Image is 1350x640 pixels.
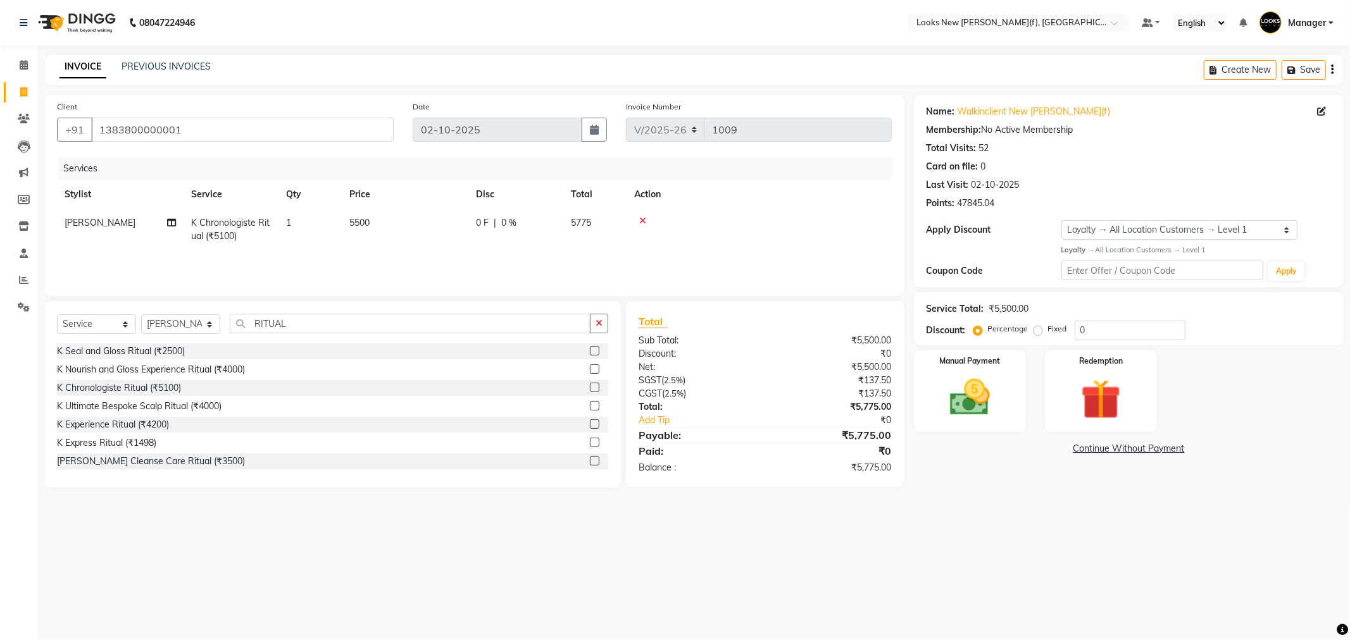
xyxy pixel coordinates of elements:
[468,180,563,209] th: Disc
[765,334,901,347] div: ₹5,500.00
[57,101,77,113] label: Client
[629,360,765,374] div: Net:
[958,197,995,210] div: 47845.04
[972,178,1020,192] div: 02-10-2025
[629,387,765,400] div: ( )
[1288,16,1326,30] span: Manager
[122,61,211,72] a: PREVIOUS INVOICES
[765,461,901,474] div: ₹5,775.00
[57,455,245,468] div: [PERSON_NAME] Cleanse Care Ritual (₹3500)
[1282,60,1326,80] button: Save
[571,217,591,228] span: 5775
[927,178,969,192] div: Last Visit:
[626,101,681,113] label: Invoice Number
[139,5,195,40] b: 08047224946
[65,217,135,228] span: [PERSON_NAME]
[627,180,892,209] th: Action
[639,315,668,328] span: Total
[927,324,966,337] div: Discount:
[765,443,901,458] div: ₹0
[629,334,765,347] div: Sub Total:
[57,180,184,209] th: Stylist
[1068,374,1134,424] img: _gift.svg
[1268,262,1304,281] button: Apply
[57,400,222,413] div: K Ultimate Bespoke Scalp Ritual (₹4000)
[563,180,627,209] th: Total
[57,418,169,431] div: K Experience Ritual (₹4200)
[1048,323,1067,335] label: Fixed
[1079,355,1123,367] label: Redemption
[979,142,989,155] div: 52
[927,223,1061,237] div: Apply Discount
[988,323,1028,335] label: Percentage
[91,118,394,142] input: Search by Name/Mobile/Email/Code
[57,118,92,142] button: +91
[1061,245,1095,254] strong: Loyalty →
[927,105,955,118] div: Name:
[629,347,765,360] div: Discount:
[629,461,765,474] div: Balance :
[981,160,986,173] div: 0
[286,217,291,228] span: 1
[1061,261,1264,280] input: Enter Offer / Coupon Code
[629,414,788,427] a: Add Tip
[501,216,516,230] span: 0 %
[664,375,683,385] span: 2.5%
[765,374,901,387] div: ₹137.50
[639,374,661,386] span: SGST
[989,302,1029,316] div: ₹5,500.00
[937,374,1003,421] img: _cash.svg
[278,180,342,209] th: Qty
[230,314,591,333] input: Search or Scan
[1204,60,1277,80] button: Create New
[629,400,765,414] div: Total:
[927,123,982,137] div: Membership:
[476,216,489,230] span: 0 F
[629,374,765,387] div: ( )
[32,5,119,40] img: logo
[1259,11,1282,34] img: Manager
[916,442,1341,455] a: Continue Without Payment
[788,414,901,427] div: ₹0
[57,345,185,358] div: K Seal and Gloss Ritual (₹2500)
[639,388,662,399] span: CGST
[494,216,496,230] span: |
[765,360,901,374] div: ₹5,500.00
[765,347,901,360] div: ₹0
[57,381,181,395] div: K Chronologiste Ritual (₹5100)
[57,363,245,376] div: K Nourish and Gloss Experience Ritual (₹4000)
[59,56,106,78] a: INVOICE
[629,428,765,443] div: Payable:
[184,180,278,209] th: Service
[629,443,765,458] div: Paid:
[413,101,430,113] label: Date
[927,142,977,155] div: Total Visits:
[939,355,1000,367] label: Manual Payment
[927,302,984,316] div: Service Total:
[1061,245,1331,255] div: All Location Customers → Level 1
[665,388,684,398] span: 2.5%
[927,197,955,210] div: Points:
[927,123,1331,137] div: No Active Membership
[58,157,901,180] div: Services
[958,105,1111,118] a: Walkinclient New [PERSON_NAME](f)
[349,217,370,228] span: 5500
[191,217,270,242] span: K Chronologiste Ritual (₹5100)
[57,436,156,450] div: K Express Ritual (₹1498)
[342,180,468,209] th: Price
[765,400,901,414] div: ₹5,775.00
[765,428,901,443] div: ₹5,775.00
[765,387,901,400] div: ₹137.50
[927,160,978,173] div: Card on file:
[927,264,1061,278] div: Coupon Code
